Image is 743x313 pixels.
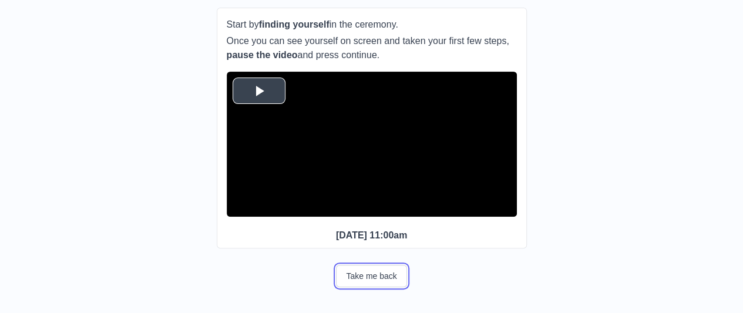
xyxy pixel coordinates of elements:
[227,34,517,62] p: Once you can see yourself on screen and taken your first few steps, and press continue.
[233,78,285,104] button: Play Video
[227,18,517,32] p: Start by in the ceremony.
[227,72,517,217] div: Video Player
[259,19,330,29] b: finding yourself
[227,228,517,243] p: [DATE] 11:00am
[336,265,406,287] button: Take me back
[227,50,298,60] b: pause the video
